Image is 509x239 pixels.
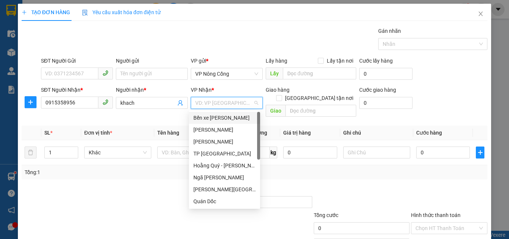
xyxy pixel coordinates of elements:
[41,86,113,94] div: SĐT Người Nhận
[478,11,484,17] span: close
[89,147,147,158] span: Khác
[266,105,285,117] span: Giao
[189,148,260,160] div: TP Thanh Hóa
[116,57,188,65] div: Người gửi
[41,57,113,65] div: SĐT Người Gửi
[25,168,197,176] div: Tổng: 1
[193,197,256,205] div: Quán Dốc
[314,212,338,218] span: Tổng cước
[282,94,356,102] span: [GEOGRAPHIC_DATA] tận nơi
[340,126,413,140] th: Ghi chú
[193,138,256,146] div: [PERSON_NAME]
[359,68,412,80] input: Cước lấy hàng
[476,150,484,155] span: plus
[82,10,88,16] img: icon
[191,87,212,93] span: VP Nhận
[266,87,290,93] span: Giao hàng
[285,105,356,117] input: Dọc đường
[189,112,260,124] div: Bến xe Gia Lâm
[63,30,108,38] span: NC1510250260
[25,147,37,158] button: delete
[411,212,461,218] label: Hình thức thanh toán
[157,147,224,158] input: VD: Bàn, Ghế
[324,57,356,65] span: Lấy tận nơi
[26,32,50,40] span: SĐT XE
[19,41,59,57] strong: PHIẾU BIÊN NHẬN
[270,147,277,158] span: kg
[193,126,256,134] div: [PERSON_NAME]
[22,9,70,15] span: TẠO ĐƠN HÀNG
[157,130,179,136] span: Tên hàng
[16,6,63,30] strong: CHUYỂN PHÁT NHANH ĐÔNG LÝ
[378,28,401,34] label: Gán nhãn
[84,130,112,136] span: Đơn vị tính
[193,161,256,170] div: Hoằng Quý - [PERSON_NAME]
[359,87,396,93] label: Cước giao hàng
[195,68,258,79] span: VP Nông Cống
[193,185,256,194] div: [PERSON_NAME][GEOGRAPHIC_DATA]
[82,9,161,15] span: Yêu cầu xuất hóa đơn điện tử
[266,67,283,79] span: Lấy
[189,124,260,136] div: Mỹ Đình
[4,22,15,48] img: logo
[266,58,287,64] span: Lấy hàng
[416,130,442,136] span: Cước hàng
[22,10,27,15] span: plus
[193,150,256,158] div: TP [GEOGRAPHIC_DATA]
[189,172,260,183] div: Ngã Tư Hoàng Minh
[44,130,50,136] span: SL
[102,70,108,76] span: phone
[189,183,260,195] div: Ga Nghĩa Trang
[283,147,337,158] input: 0
[25,96,37,108] button: plus
[193,114,256,122] div: Bến xe [PERSON_NAME]
[283,130,311,136] span: Giá trị hàng
[102,99,108,105] span: phone
[189,160,260,172] div: Hoằng Quý - Hoằng Quỳ
[191,57,263,65] div: VP gửi
[116,86,188,94] div: Người nhận
[189,195,260,207] div: Quán Dốc
[476,147,484,158] button: plus
[177,100,183,106] span: user-add
[470,4,491,25] button: Close
[359,97,412,109] input: Cước giao hàng
[343,147,410,158] input: Ghi Chú
[193,173,256,182] div: Ngã [PERSON_NAME]
[283,67,356,79] input: Dọc đường
[25,99,36,105] span: plus
[189,136,260,148] div: Hoàng Sơn
[359,58,393,64] label: Cước lấy hàng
